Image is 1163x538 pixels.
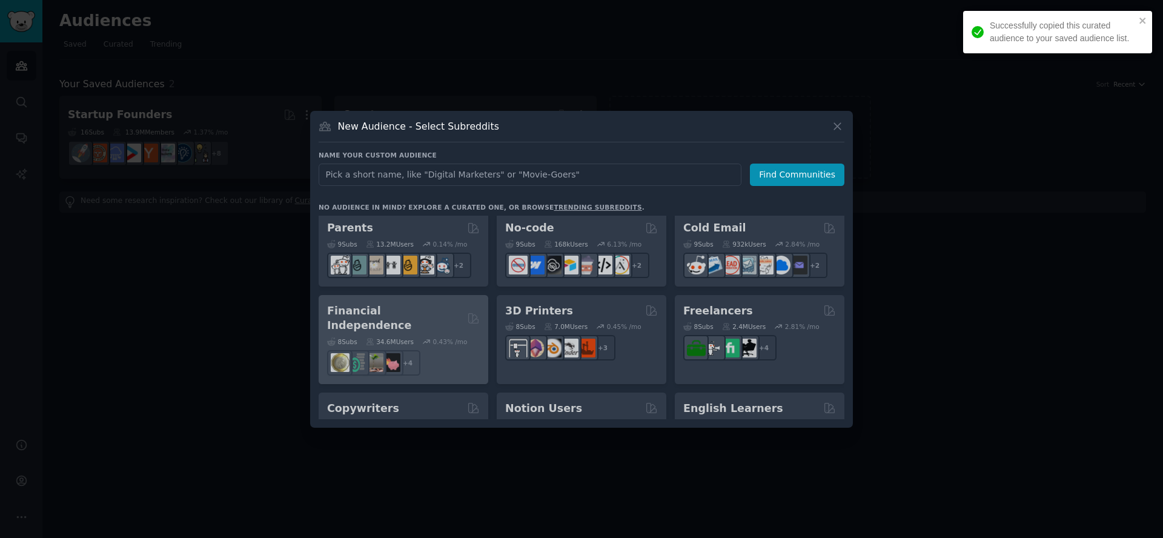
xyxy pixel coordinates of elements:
[319,151,844,159] h3: Name your custom audience
[750,164,844,186] button: Find Communities
[338,120,499,133] h3: New Audience - Select Subreddits
[319,164,741,186] input: Pick a short name, like "Digital Marketers" or "Movie-Goers"
[1139,16,1147,25] button: close
[319,203,644,211] div: No audience in mind? Explore a curated one, or browse .
[990,19,1135,45] div: Successfully copied this curated audience to your saved audience list.
[554,204,641,211] a: trending subreddits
